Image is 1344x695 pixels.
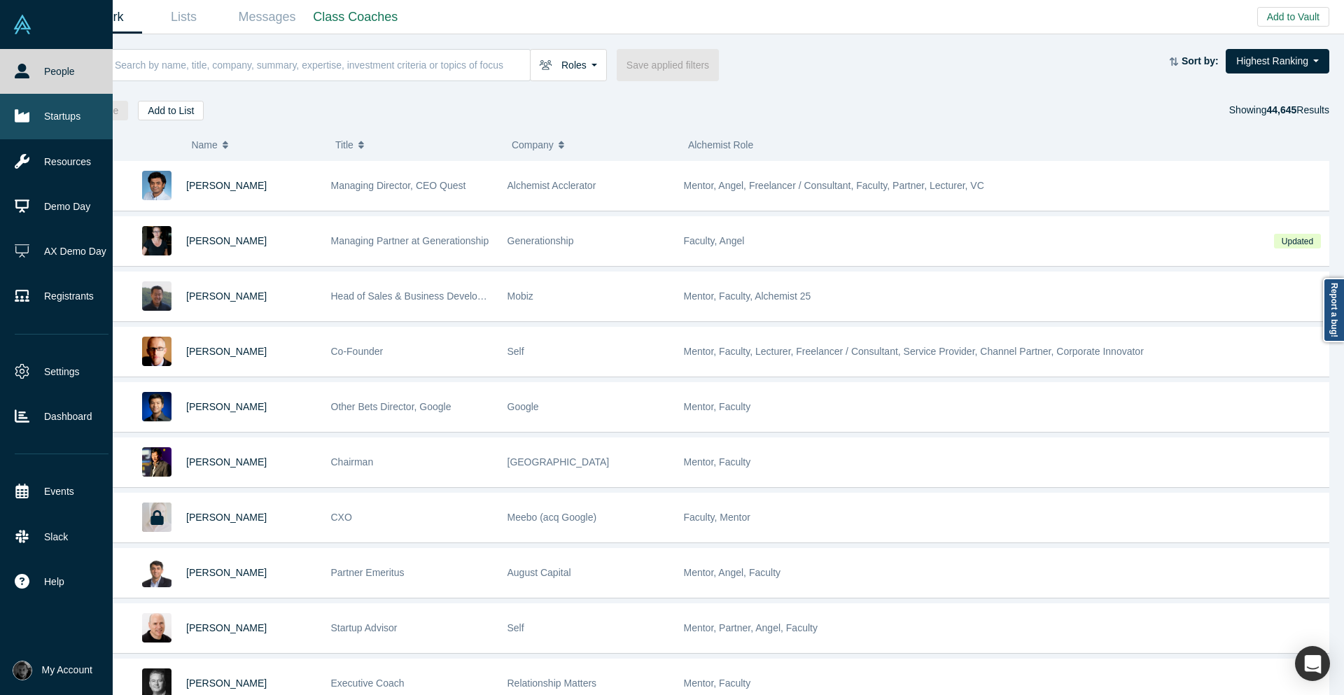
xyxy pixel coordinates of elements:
[13,661,92,680] button: My Account
[142,392,171,421] img: Steven Kan's Profile Image
[142,337,171,366] img: Robert Winder's Profile Image
[684,401,751,412] span: Mentor, Faculty
[331,512,352,523] span: CXO
[186,622,267,633] a: [PERSON_NAME]
[507,512,597,523] span: Meebo (acq Google)
[331,456,374,468] span: Chairman
[142,1,225,34] a: Lists
[331,678,405,689] span: Executive Coach
[331,346,384,357] span: Co-Founder
[1266,104,1296,115] strong: 44,645
[13,661,32,680] img: Rami C.'s Account
[507,567,571,578] span: August Capital
[512,130,673,160] button: Company
[684,567,781,578] span: Mentor, Angel, Faculty
[507,456,610,468] span: [GEOGRAPHIC_DATA]
[530,49,607,81] button: Roles
[191,130,321,160] button: Name
[13,15,32,34] img: Alchemist Vault Logo
[191,130,217,160] span: Name
[331,180,466,191] span: Managing Director, CEO Quest
[186,401,267,412] a: [PERSON_NAME]
[684,235,745,246] span: Faculty, Angel
[186,456,267,468] a: [PERSON_NAME]
[507,401,539,412] span: Google
[1226,49,1329,73] button: Highest Ranking
[688,139,753,150] span: Alchemist Role
[42,663,92,678] span: My Account
[186,678,267,689] a: [PERSON_NAME]
[331,235,489,246] span: Managing Partner at Generationship
[186,567,267,578] a: [PERSON_NAME]
[44,575,64,589] span: Help
[684,180,984,191] span: Mentor, Angel, Freelancer / Consultant, Faculty, Partner, Lecturer, VC
[1266,104,1329,115] span: Results
[331,290,543,302] span: Head of Sales & Business Development (interim)
[507,346,524,357] span: Self
[186,512,267,523] a: [PERSON_NAME]
[225,1,309,34] a: Messages
[1257,7,1329,27] button: Add to Vault
[512,130,554,160] span: Company
[186,235,267,246] a: [PERSON_NAME]
[309,1,402,34] a: Class Coaches
[1274,234,1320,248] span: Updated
[684,512,750,523] span: Faculty, Mentor
[142,558,171,587] img: Vivek Mehra's Profile Image
[684,346,1144,357] span: Mentor, Faculty, Lecturer, Freelancer / Consultant, Service Provider, Channel Partner, Corporate ...
[684,290,811,302] span: Mentor, Faculty, Alchemist 25
[335,130,497,160] button: Title
[113,48,530,81] input: Search by name, title, company, summary, expertise, investment criteria or topics of focus
[507,678,597,689] span: Relationship Matters
[142,281,171,311] img: Michael Chang's Profile Image
[186,346,267,357] a: [PERSON_NAME]
[507,290,533,302] span: Mobiz
[142,447,171,477] img: Timothy Chou's Profile Image
[335,130,353,160] span: Title
[1323,278,1344,342] a: Report a bug!
[138,101,204,120] button: Add to List
[186,180,267,191] a: [PERSON_NAME]
[507,622,524,633] span: Self
[142,226,171,255] img: Rachel Chalmers's Profile Image
[331,622,398,633] span: Startup Advisor
[186,290,267,302] a: [PERSON_NAME]
[1229,101,1329,120] div: Showing
[684,622,818,633] span: Mentor, Partner, Angel, Faculty
[684,678,751,689] span: Mentor, Faculty
[142,613,171,643] img: Adam Frankl's Profile Image
[684,456,751,468] span: Mentor, Faculty
[331,567,405,578] span: Partner Emeritus
[1182,55,1219,66] strong: Sort by:
[331,401,451,412] span: Other Bets Director, Google
[617,49,719,81] button: Save applied filters
[142,171,171,200] img: Gnani Palanikumar's Profile Image
[507,235,574,246] span: Generationship
[507,180,596,191] span: Alchemist Acclerator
